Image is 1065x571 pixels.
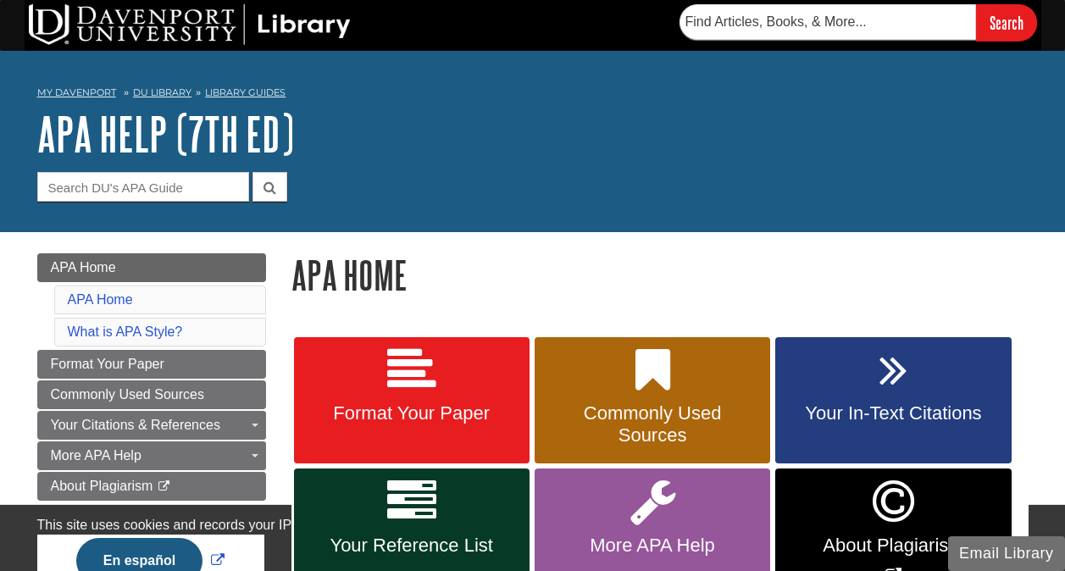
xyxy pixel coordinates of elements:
[679,4,976,40] input: Find Articles, Books, & More...
[976,4,1037,41] input: Search
[51,448,141,463] span: More APA Help
[205,86,286,98] a: Library Guides
[788,535,998,557] span: About Plagiarism
[307,535,517,557] span: Your Reference List
[679,4,1037,41] form: Searches DU Library's articles, books, and more
[37,350,266,379] a: Format Your Paper
[51,260,116,274] span: APA Home
[291,253,1029,297] h1: APA Home
[535,337,770,464] a: Commonly Used Sources
[133,86,191,98] a: DU Library
[307,402,517,424] span: Format Your Paper
[51,387,204,402] span: Commonly Used Sources
[547,535,757,557] span: More APA Help
[788,402,998,424] span: Your In-Text Citations
[37,472,266,501] a: About Plagiarism
[37,380,266,409] a: Commonly Used Sources
[37,411,266,440] a: Your Citations & References
[37,441,266,470] a: More APA Help
[37,86,116,100] a: My Davenport
[51,418,220,432] span: Your Citations & References
[37,172,249,202] input: Search DU's APA Guide
[948,536,1065,571] button: Email Library
[37,81,1029,108] nav: breadcrumb
[51,357,164,371] span: Format Your Paper
[29,4,351,45] img: DU Library
[68,324,183,339] a: What is APA Style?
[294,337,530,464] a: Format Your Paper
[72,553,229,568] a: Link opens in new window
[51,479,153,493] span: About Plagiarism
[68,292,133,307] a: APA Home
[157,481,171,492] i: This link opens in a new window
[775,337,1011,464] a: Your In-Text Citations
[37,108,294,160] a: APA Help (7th Ed)
[547,402,757,446] span: Commonly Used Sources
[37,253,266,282] a: APA Home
